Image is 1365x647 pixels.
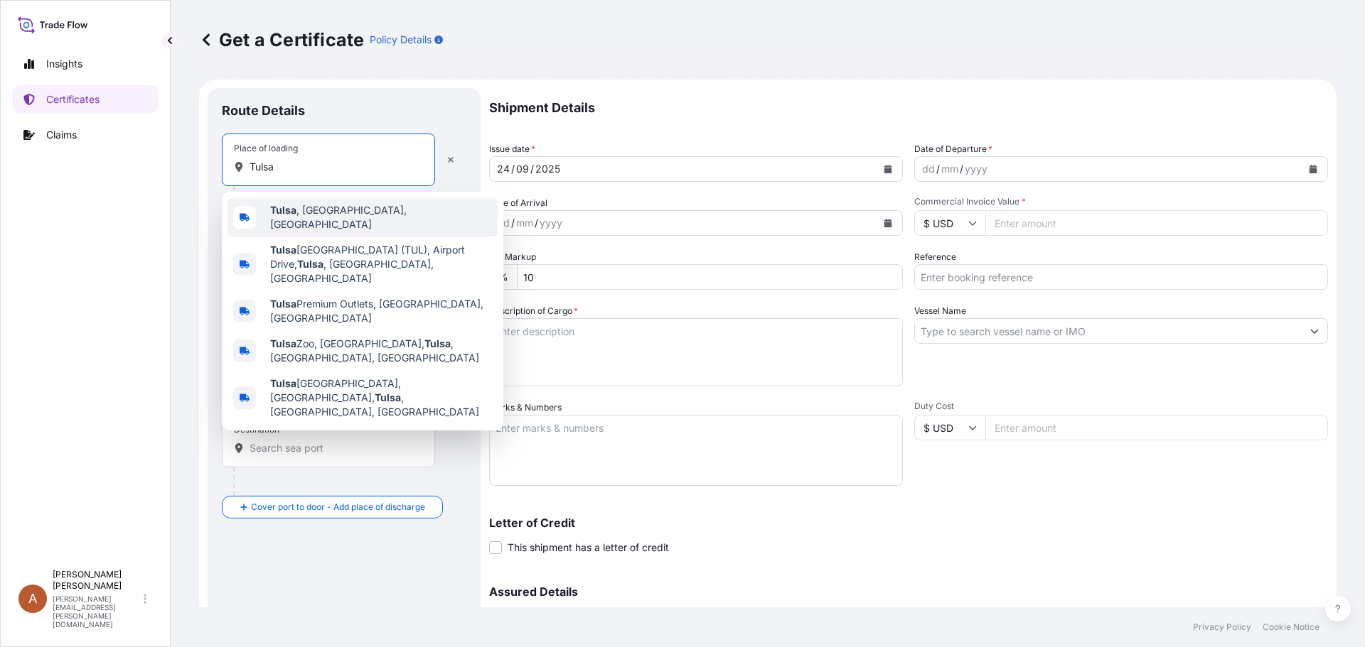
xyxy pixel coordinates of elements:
[511,161,515,178] div: /
[1193,621,1251,633] p: Privacy Policy
[914,264,1328,290] input: Enter booking reference
[234,143,298,154] div: Place of loading
[375,391,401,403] b: Tulsa
[270,298,296,310] b: Tulsa
[46,57,82,71] p: Insights
[914,250,956,264] label: Reference
[489,250,536,264] label: CIF Markup
[489,142,535,156] span: Issue date
[940,161,960,178] div: month,
[46,92,100,107] p: Certificates
[877,212,899,234] button: Calendar
[424,337,451,349] b: Tulsa
[270,377,296,389] b: Tulsa
[53,594,141,629] p: [PERSON_NAME][EMAIL_ADDRESS][PERSON_NAME][DOMAIN_NAME]
[270,203,492,232] span: , [GEOGRAPHIC_DATA], [GEOGRAPHIC_DATA]
[530,161,534,178] div: /
[535,214,538,232] div: /
[199,28,364,51] p: Get a Certificate
[270,244,296,256] b: Tulsa
[489,401,562,415] label: Marks & Numbers
[46,128,77,142] p: Claims
[1302,318,1327,344] button: Show suggestions
[489,88,1328,128] p: Shipment Details
[517,264,903,290] input: Enter percentage between 0 and 10%
[515,214,535,232] div: month,
[914,401,1328,412] span: Duty Cost
[936,161,940,178] div: /
[985,415,1328,440] input: Enter amount
[250,160,417,174] input: Place of loading
[251,500,425,514] span: Cover port to door - Add place of discharge
[222,102,305,119] p: Route Details
[1263,621,1319,633] p: Cookie Notice
[270,337,492,365] span: Zoo, [GEOGRAPHIC_DATA], , [GEOGRAPHIC_DATA], [GEOGRAPHIC_DATA]
[270,297,492,325] span: Premium Outlets, [GEOGRAPHIC_DATA], [GEOGRAPHIC_DATA]
[28,592,37,606] span: A
[515,161,530,178] div: month,
[877,158,899,180] button: Calendar
[1302,158,1324,180] button: Calendar
[496,161,511,178] div: day,
[270,376,492,419] span: [GEOGRAPHIC_DATA], [GEOGRAPHIC_DATA], , [GEOGRAPHIC_DATA], [GEOGRAPHIC_DATA]
[963,161,989,178] div: year,
[538,214,564,232] div: year,
[914,304,966,318] label: Vessel Name
[534,161,562,178] div: year,
[511,214,515,232] div: /
[270,337,296,349] b: Tulsa
[250,441,417,455] input: Destination
[297,258,323,270] b: Tulsa
[508,540,669,555] span: This shipment has a letter of credit
[489,517,1328,528] p: Letter of Credit
[222,192,503,430] div: Show suggestions
[960,161,963,178] div: /
[270,204,296,216] b: Tulsa
[914,196,1328,207] span: Commercial Invoice Value
[489,304,578,318] label: Description of Cargo
[985,210,1328,236] input: Enter amount
[53,569,141,592] p: [PERSON_NAME] [PERSON_NAME]
[489,586,1328,597] p: Assured Details
[921,161,936,178] div: day,
[496,214,511,232] div: day,
[270,243,492,286] span: [GEOGRAPHIC_DATA] (TUL), Airport Drive, , [GEOGRAPHIC_DATA], [GEOGRAPHIC_DATA]
[915,318,1302,344] input: Type to search vessel name or IMO
[370,33,432,47] p: Policy Details
[489,196,547,210] span: Date of Arrival
[914,142,992,156] span: Date of Departure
